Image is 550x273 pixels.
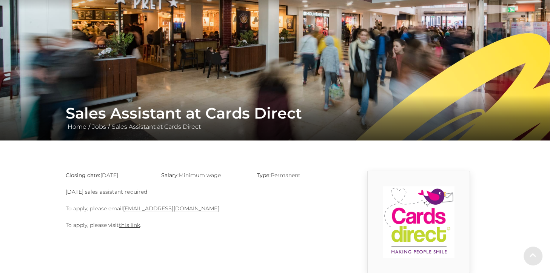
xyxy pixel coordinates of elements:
div: / / [60,104,490,131]
a: Home [66,123,88,130]
p: To apply, please visit . [66,221,341,230]
p: Minimum wage [161,171,245,180]
a: Sales Assistant at Cards Direct [110,123,203,130]
strong: Type: [257,172,270,179]
strong: Salary: [161,172,179,179]
p: Permanent [257,171,341,180]
a: this link [119,222,140,228]
p: To apply, please email . [66,204,341,213]
a: [EMAIL_ADDRESS][DOMAIN_NAME] [123,205,219,212]
h1: Sales Assistant at Cards Direct [66,104,485,122]
strong: Closing date: [66,172,100,179]
img: 9_1554819914_l1cI.png [383,186,454,258]
p: [DATE] sales assistant required [66,187,341,196]
p: [DATE] [66,171,150,180]
a: Jobs [90,123,108,130]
